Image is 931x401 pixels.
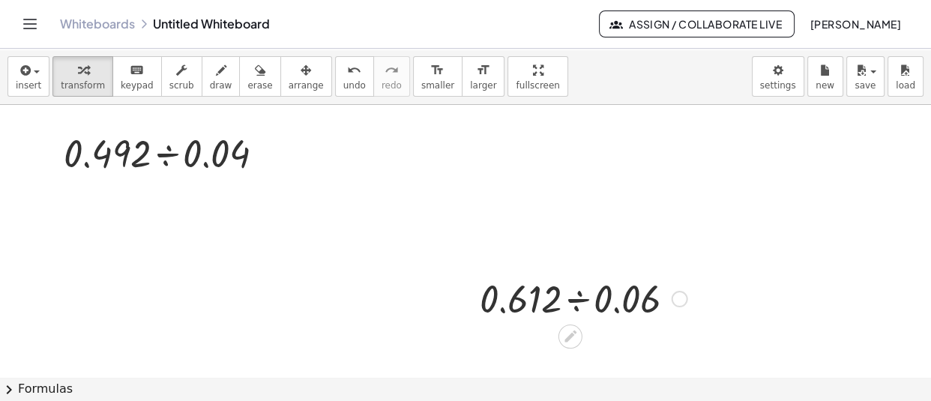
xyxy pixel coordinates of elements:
span: scrub [169,80,194,91]
span: smaller [421,80,454,91]
span: draw [210,80,232,91]
span: save [855,80,876,91]
button: format_sizelarger [462,56,504,97]
span: Assign / Collaborate Live [612,17,782,31]
button: insert [7,56,49,97]
span: fullscreen [516,80,559,91]
button: transform [52,56,113,97]
button: format_sizesmaller [413,56,463,97]
button: load [888,56,924,97]
button: [PERSON_NAME] [798,10,913,37]
span: arrange [289,80,324,91]
span: [PERSON_NAME] [810,17,901,31]
span: new [816,80,834,91]
div: Edit math [558,325,582,349]
i: redo [385,61,399,79]
span: larger [470,80,496,91]
button: undoundo [335,56,374,97]
button: save [846,56,885,97]
i: format_size [430,61,445,79]
i: undo [347,61,361,79]
span: load [896,80,915,91]
span: keypad [121,80,154,91]
button: redoredo [373,56,410,97]
button: scrub [161,56,202,97]
button: Toggle navigation [18,12,42,36]
button: Assign / Collaborate Live [599,10,795,37]
span: insert [16,80,41,91]
span: erase [247,80,272,91]
i: keyboard [130,61,144,79]
span: redo [382,80,402,91]
button: draw [202,56,241,97]
a: Whiteboards [60,16,135,31]
span: settings [760,80,796,91]
i: format_size [476,61,490,79]
button: arrange [280,56,332,97]
button: erase [239,56,280,97]
span: undo [343,80,366,91]
button: settings [752,56,804,97]
button: fullscreen [507,56,567,97]
span: transform [61,80,105,91]
button: new [807,56,843,97]
button: keyboardkeypad [112,56,162,97]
